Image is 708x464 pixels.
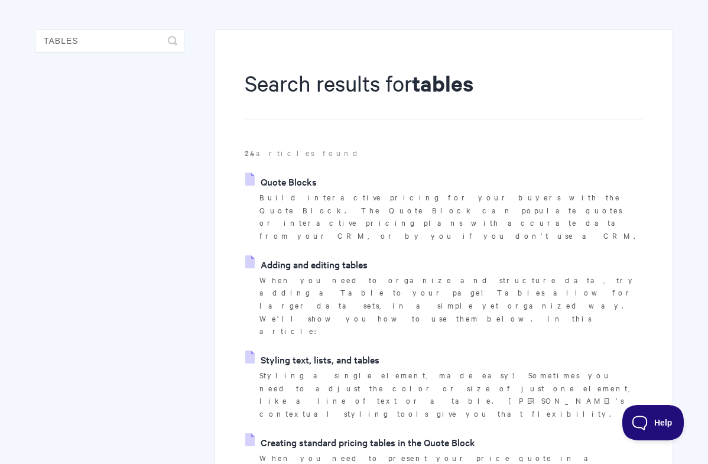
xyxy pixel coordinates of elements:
strong: 24 [245,147,256,158]
a: Styling text, lists, and tables [245,351,379,368]
p: When you need to organize and structure data, try adding a Table to your page! Tables allow for l... [259,274,643,338]
p: Build interactive pricing for your buyers with the Quote Block. The Quote Block can populate quot... [259,191,643,242]
iframe: Toggle Customer Support [622,405,684,440]
a: Quote Blocks [245,173,317,190]
strong: tables [412,69,473,98]
p: Styling a single element, made easy! Sometimes you need to adjust the color or size of just one e... [259,369,643,420]
h1: Search results for [245,68,643,119]
input: Search [35,29,184,53]
a: Creating standard pricing tables in the Quote Block [245,433,475,451]
a: Adding and editing tables [245,255,368,273]
p: articles found [245,147,643,160]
